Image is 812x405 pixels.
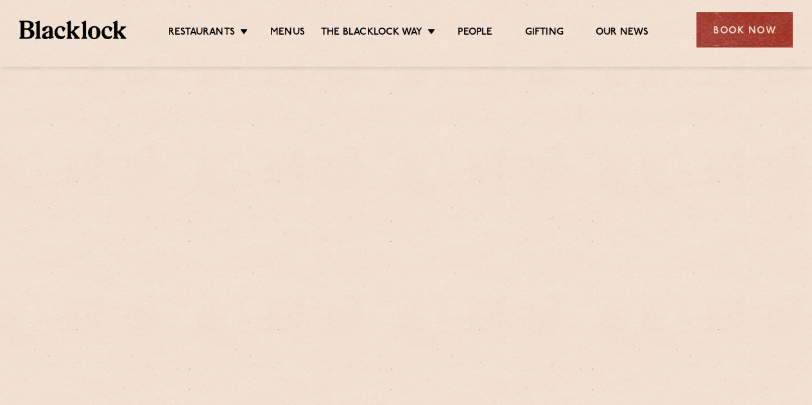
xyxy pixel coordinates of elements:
img: BL_Textured_Logo-footer-cropped.svg [19,21,126,39]
a: The Blacklock Way [321,26,422,40]
a: People [458,26,492,40]
a: Menus [270,26,305,40]
a: Our News [596,26,649,40]
a: Gifting [525,26,564,40]
a: Restaurants [168,26,235,40]
div: Book Now [696,12,793,47]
